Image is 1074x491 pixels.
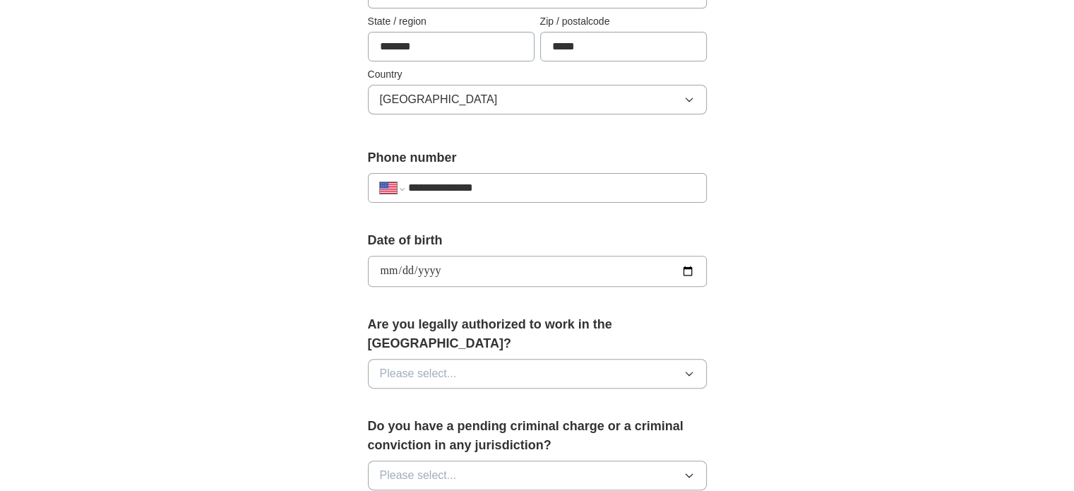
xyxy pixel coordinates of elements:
[368,231,707,250] label: Date of birth
[540,14,707,29] label: Zip / postalcode
[380,467,457,484] span: Please select...
[368,85,707,114] button: [GEOGRAPHIC_DATA]
[368,315,707,353] label: Are you legally authorized to work in the [GEOGRAPHIC_DATA]?
[380,91,498,108] span: [GEOGRAPHIC_DATA]
[368,359,707,389] button: Please select...
[368,67,707,82] label: Country
[368,148,707,167] label: Phone number
[368,14,535,29] label: State / region
[368,461,707,490] button: Please select...
[368,417,707,455] label: Do you have a pending criminal charge or a criminal conviction in any jurisdiction?
[380,365,457,382] span: Please select...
